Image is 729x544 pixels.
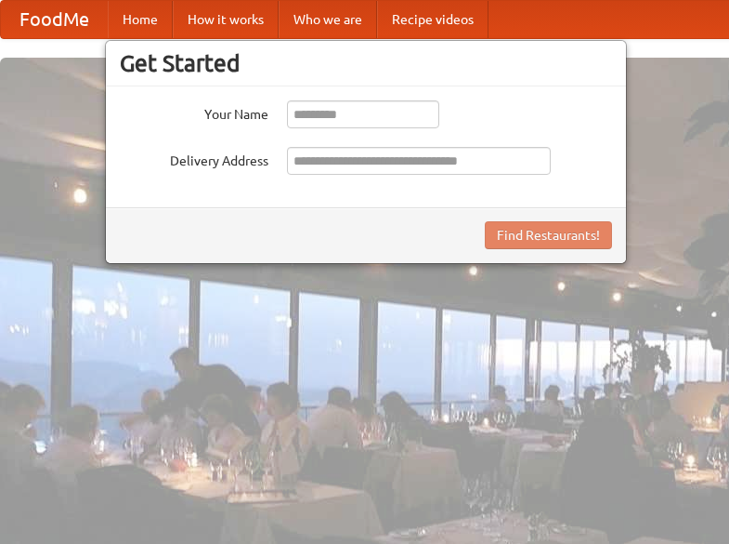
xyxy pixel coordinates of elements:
[173,1,279,38] a: How it works
[279,1,377,38] a: Who we are
[120,100,268,124] label: Your Name
[485,221,612,249] button: Find Restaurants!
[377,1,488,38] a: Recipe videos
[120,49,612,77] h3: Get Started
[1,1,108,38] a: FoodMe
[108,1,173,38] a: Home
[120,147,268,170] label: Delivery Address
